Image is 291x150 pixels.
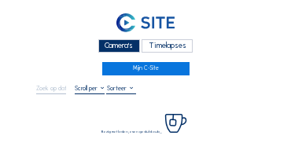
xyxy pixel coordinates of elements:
[36,84,66,92] input: Zoek op datum 󰅀
[98,39,140,53] div: Camera's
[102,62,190,75] a: Mijn C-Site
[101,130,162,134] span: Bezig met laden, even geduld aub...
[116,13,175,33] img: C-SITE Logo
[36,12,255,37] a: C-SITE Logo
[142,39,193,53] div: Timelapses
